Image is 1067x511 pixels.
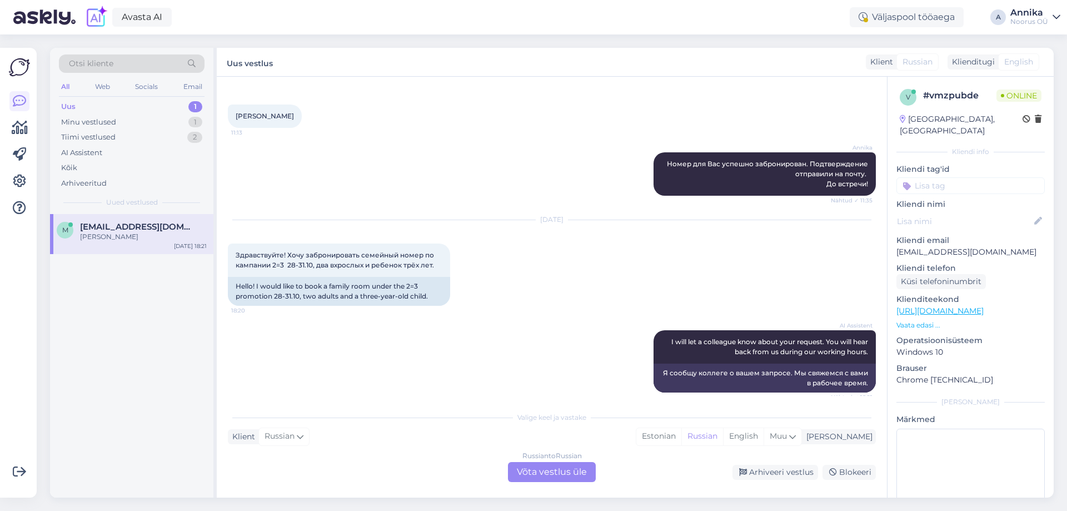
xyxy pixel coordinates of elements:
[903,56,933,68] span: Russian
[188,101,202,112] div: 1
[896,363,1045,374] p: Brauser
[59,80,72,94] div: All
[636,428,681,445] div: Estonian
[1010,8,1048,17] div: Annika
[896,163,1045,175] p: Kliendi tag'id
[822,465,876,480] div: Blokeeri
[896,335,1045,346] p: Operatsioonisüsteem
[896,414,1045,425] p: Märkmed
[831,393,872,401] span: Nähtud ✓ 18:21
[61,147,102,158] div: AI Assistent
[896,294,1045,305] p: Klienditeekond
[228,215,876,225] div: [DATE]
[896,374,1045,386] p: Chrome [TECHNICAL_ID]
[948,56,995,68] div: Klienditugi
[896,235,1045,246] p: Kliendi email
[69,58,113,70] span: Otsi kliente
[896,262,1045,274] p: Kliendi telefon
[723,428,764,445] div: English
[1010,8,1060,26] a: AnnikaNoorus OÜ
[831,196,872,205] span: Nähtud ✓ 11:35
[896,397,1045,407] div: [PERSON_NAME]
[850,7,964,27] div: Väljaspool tööaega
[831,143,872,152] span: Annika
[187,132,202,143] div: 2
[112,8,172,27] a: Avasta AI
[188,117,202,128] div: 1
[265,430,295,443] span: Russian
[93,80,112,94] div: Web
[61,117,116,128] div: Minu vestlused
[181,80,205,94] div: Email
[900,113,1023,137] div: [GEOGRAPHIC_DATA], [GEOGRAPHIC_DATA]
[84,6,108,29] img: explore-ai
[896,199,1045,210] p: Kliendi nimi
[897,215,1032,227] input: Lisa nimi
[896,320,1045,330] p: Vaata edasi ...
[906,93,910,101] span: v
[896,274,986,289] div: Küsi telefoninumbrit
[1004,56,1033,68] span: English
[236,112,294,120] span: [PERSON_NAME]
[236,251,436,269] span: Здравствуйте! Хочу забронировать семейный номер по кампании 2=3 28-31.10, два вхрослых и ребенок ...
[671,338,870,356] span: I will let a colleague know about your request. You will hear back from us during our working hours.
[896,346,1045,358] p: Windows 10
[508,462,596,482] div: Võta vestlus üle
[667,160,870,188] span: Номер для Вас успешно забронирован. Подтверждение отправили на почту. До встречи!
[681,428,723,445] div: Russian
[61,132,116,143] div: Tiimi vestlused
[228,431,255,443] div: Klient
[831,321,872,330] span: AI Assistent
[770,431,787,441] span: Muu
[228,413,876,423] div: Valige keel ja vastake
[896,246,1045,258] p: [EMAIL_ADDRESS][DOMAIN_NAME]
[896,147,1045,157] div: Kliendi info
[61,101,76,112] div: Uus
[106,197,158,207] span: Uued vestlused
[133,80,160,94] div: Socials
[227,54,273,70] label: Uus vestlus
[80,232,207,242] div: [PERSON_NAME]
[866,56,893,68] div: Klient
[522,451,582,461] div: Russian to Russian
[80,222,196,232] span: mcman42@gmail.com
[896,177,1045,194] input: Lisa tag
[61,178,107,189] div: Arhiveeritud
[228,277,450,306] div: Hello! I would like to book a family room under the 2=3 promotion 28-31.10, two adults and a thre...
[1010,17,1048,26] div: Noorus OÜ
[231,128,273,137] span: 11:13
[996,90,1041,102] span: Online
[802,431,872,443] div: [PERSON_NAME]
[923,89,996,102] div: # vmzpubde
[896,306,984,316] a: [URL][DOMAIN_NAME]
[732,465,818,480] div: Arhiveeri vestlus
[990,9,1006,25] div: A
[62,226,68,234] span: m
[174,242,207,250] div: [DATE] 18:21
[231,306,273,315] span: 18:20
[61,162,77,173] div: Kõik
[654,364,876,393] div: Я сообщу коллеге о вашем запросе. Мы свяжемся с вами в рабочее время.
[9,57,30,78] img: Askly Logo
